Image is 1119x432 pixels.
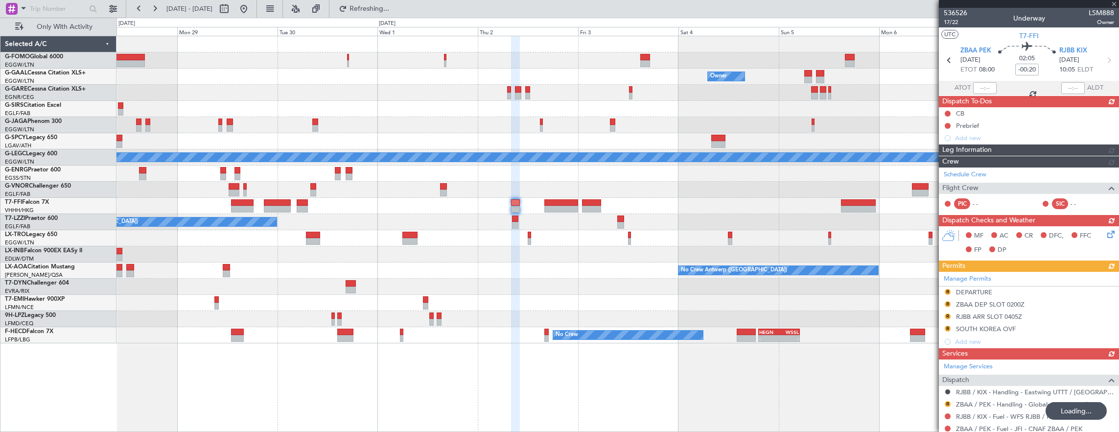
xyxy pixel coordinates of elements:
[377,27,478,36] div: Wed 1
[681,263,787,278] div: No Crew Antwerp ([GEOGRAPHIC_DATA])
[25,24,103,30] span: Only With Activity
[77,27,177,36] div: Sun 28
[779,27,879,36] div: Sun 5
[5,61,34,69] a: EGGW/LTN
[678,27,779,36] div: Sat 4
[779,336,799,341] div: -
[5,336,30,343] a: LFPB/LBG
[5,102,23,108] span: G-SIRS
[960,65,977,75] span: ETOT
[5,183,71,189] a: G-VNORChallenger 650
[5,135,26,141] span: G-SPCY
[5,239,34,246] a: EGGW/LTN
[5,119,62,124] a: G-JAGAPhenom 300
[941,30,958,39] button: UTC
[5,94,34,101] a: EGNR/CEG
[5,232,26,238] span: LX-TRO
[5,296,24,302] span: T7-EMI
[879,27,979,36] div: Mon 6
[1059,46,1087,56] span: RJBB KIX
[759,336,779,341] div: -
[1089,18,1114,26] span: Owner
[5,329,26,335] span: F-HECD
[5,296,65,302] a: T7-EMIHawker 900XP
[166,4,212,13] span: [DATE] - [DATE]
[5,216,58,221] a: T7-LZZIPraetor 600
[1087,83,1103,93] span: ALDT
[5,86,27,92] span: G-GARE
[779,329,799,335] div: WSSL
[5,135,57,141] a: G-SPCYLegacy 650
[759,329,779,335] div: HEGN
[1059,65,1075,75] span: 10:05
[5,151,57,157] a: G-LEGCLegacy 600
[5,70,27,76] span: G-GAAL
[5,86,86,92] a: G-GARECessna Citation XLS+
[5,329,53,335] a: F-HECDFalcon 7X
[5,271,63,279] a: [PERSON_NAME]/QSA
[5,167,28,173] span: G-ENRG
[5,70,86,76] a: G-GAALCessna Citation XLS+
[1019,31,1039,41] span: T7-FFI
[379,20,396,28] div: [DATE]
[278,27,378,36] div: Tue 30
[5,248,24,254] span: LX-INB
[944,18,967,26] span: 17/22
[5,248,82,254] a: LX-INBFalcon 900EX EASy II
[5,304,34,311] a: LFMN/NCE
[5,207,34,214] a: VHHH/HKG
[556,328,578,342] div: No Crew
[710,69,727,84] div: Owner
[5,54,63,60] a: G-FOMOGlobal 6000
[5,174,31,182] a: EGSS/STN
[334,1,393,17] button: Refreshing...
[5,264,75,270] a: LX-AOACitation Mustang
[177,27,278,36] div: Mon 29
[5,102,61,108] a: G-SIRSCitation Excel
[5,223,30,230] a: EGLF/FAB
[578,27,678,36] div: Fri 3
[1089,8,1114,18] span: LSM888
[5,158,34,166] a: EGGW/LTN
[349,5,390,12] span: Refreshing...
[5,151,26,157] span: G-LEGC
[960,55,980,65] span: [DATE]
[5,77,34,85] a: EGGW/LTN
[5,288,29,295] a: EVRA/RIX
[1019,54,1035,64] span: 02:05
[5,320,33,327] a: LFMD/CEQ
[5,126,34,133] a: EGGW/LTN
[5,280,69,286] a: T7-DYNChallenger 604
[5,199,22,205] span: T7-FFI
[1059,55,1079,65] span: [DATE]
[5,232,57,238] a: LX-TROLegacy 650
[955,83,971,93] span: ATOT
[5,183,29,189] span: G-VNOR
[5,54,30,60] span: G-FOMO
[5,216,25,221] span: T7-LZZI
[5,167,61,173] a: G-ENRGPraetor 600
[944,8,967,18] span: 536526
[979,65,995,75] span: 08:00
[5,264,27,270] span: LX-AOA
[1046,402,1107,420] div: Loading...
[960,46,991,56] span: ZBAA PEK
[5,312,56,318] a: 9H-LPZLegacy 500
[30,1,86,16] input: Trip Number
[1077,65,1093,75] span: ELDT
[5,142,31,149] a: LGAV/ATH
[5,199,49,205] a: T7-FFIFalcon 7X
[5,255,34,263] a: EDLW/DTM
[5,280,27,286] span: T7-DYN
[118,20,135,28] div: [DATE]
[478,27,578,36] div: Thu 2
[1013,13,1045,24] div: Underway
[5,191,30,198] a: EGLF/FAB
[5,312,24,318] span: 9H-LPZ
[5,110,30,117] a: EGLF/FAB
[11,19,106,35] button: Only With Activity
[5,119,27,124] span: G-JAGA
